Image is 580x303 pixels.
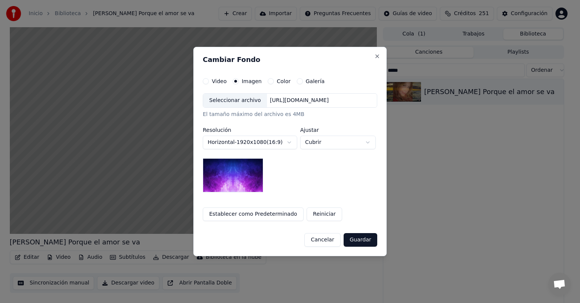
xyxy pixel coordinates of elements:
[300,127,376,133] label: Ajustar
[304,233,341,247] button: Cancelar
[203,127,297,133] label: Resolución
[306,79,325,84] label: Galería
[267,97,332,104] div: [URL][DOMAIN_NAME]
[344,233,377,247] button: Guardar
[242,79,262,84] label: Imagen
[203,207,304,221] button: Establecer como Predeterminado
[203,56,377,63] h2: Cambiar Fondo
[212,79,227,84] label: Video
[203,111,377,118] div: El tamaño máximo del archivo es 4MB
[277,79,291,84] label: Color
[307,207,342,221] button: Reiniciar
[203,94,267,107] div: Seleccionar archivo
